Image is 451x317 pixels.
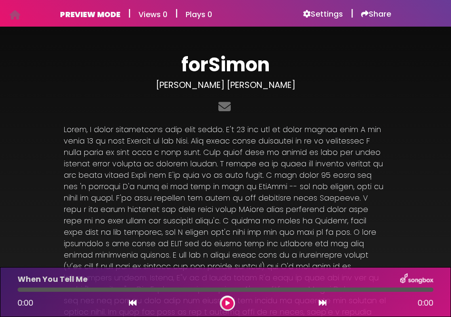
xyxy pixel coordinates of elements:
h1: forSimon [64,53,387,76]
h6: Views 0 [138,10,167,19]
h6: PREVIEW MODE [60,10,120,19]
p: When You Tell Me [18,274,88,285]
h5: | [175,8,178,19]
h3: [PERSON_NAME] [PERSON_NAME] [64,80,387,90]
a: Settings [303,10,343,19]
span: 0:00 [18,298,33,308]
h5: | [351,8,353,19]
img: songbox-logo-white.png [400,273,433,286]
a: Share [361,10,391,19]
h6: Plays 0 [186,10,212,19]
span: 0:00 [418,298,433,309]
h5: | [128,8,131,19]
